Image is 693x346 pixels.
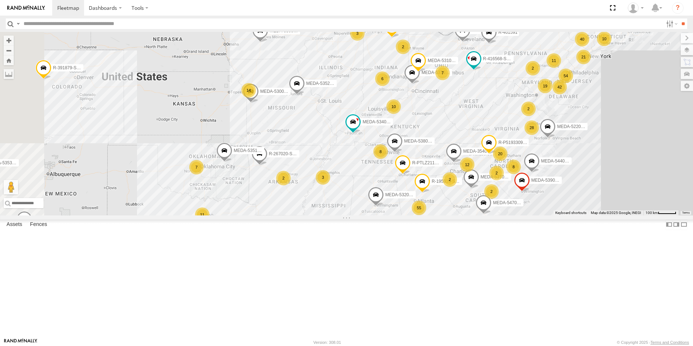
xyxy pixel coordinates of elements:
div: 20 [493,147,507,161]
span: R-416568-Swing [483,56,515,61]
span: MEDA-354026-Roll [463,149,501,154]
span: MEDA-531018-Roll [428,58,465,63]
div: 10 [386,99,401,114]
div: 2 [521,102,536,116]
div: 55 [412,201,426,215]
div: 7 [435,66,450,80]
button: Zoom Home [4,55,14,65]
span: MEDA-535101-Roll [234,148,271,153]
span: R-401591 [498,30,518,35]
span: MEDA-544001-Roll [541,158,578,164]
button: Zoom out [4,45,14,55]
div: Version: 308.01 [314,340,341,345]
span: R-267020-Swing [269,151,301,156]
span: MEDA-534027-Roll [362,119,400,124]
span: R-P5193309-Swing [498,140,536,145]
div: 19 [538,79,552,93]
span: R-391879-Swing [53,66,85,71]
div: 28 [524,120,539,135]
span: Map data ©2025 Google, INEGI [591,211,641,215]
i: ? [672,2,684,14]
div: 3 [316,170,330,185]
div: 2 [526,61,540,75]
button: Drag Pegman onto the map to open Street View [4,180,18,194]
span: R-PTLZ211377-Swing [412,160,455,165]
span: MEDA-522005-Roll [557,124,594,129]
a: Visit our Website [4,339,37,346]
label: Dock Summary Table to the Left [665,219,673,230]
div: 40 [575,32,589,46]
div: 2 [443,172,457,187]
a: Terms (opens in new tab) [682,211,690,214]
label: Fences [26,219,51,230]
div: 11 [547,53,561,68]
span: MEDA-539001-Roll [531,178,569,183]
div: 8 [506,160,521,174]
div: 10 [597,32,611,46]
label: Map Settings [681,81,693,91]
div: 21 [576,50,591,64]
div: 2 [276,171,291,185]
span: MEDA-547004-Roll [493,201,530,206]
button: Map Scale: 100 km per 47 pixels [643,210,679,215]
div: 12 [460,157,474,172]
button: Keyboard shortcuts [555,210,586,215]
label: Assets [3,219,26,230]
div: 2 [489,166,504,180]
span: MEDA-538006-Swing [404,139,446,144]
span: MEDA-537004-Swing [481,174,522,180]
span: MEDA-535204-Roll [306,81,344,86]
span: 100 km [646,211,658,215]
label: Search Filter Options [663,18,679,29]
span: MEDA-537025-Roll [422,70,459,75]
div: 2 [484,184,499,199]
div: 6 [375,71,390,86]
div: 8 [373,144,388,159]
div: 14 [241,83,256,98]
img: rand-logo.svg [7,5,45,11]
div: 3 [350,26,365,41]
div: © Copyright 2025 - [617,340,689,345]
label: Hide Summary Table [680,219,688,230]
div: 11 [195,207,209,222]
div: Bob Opletal [625,3,646,13]
label: Search Query [15,18,21,29]
div: 42 [552,80,567,94]
label: Dock Summary Table to the Right [673,219,680,230]
span: R-195915-Swing [432,179,464,184]
div: 2 [396,40,410,54]
span: MEDA-530001-Roll [260,89,298,94]
span: MEDA-532012-R [385,193,418,198]
button: Zoom in [4,36,14,45]
div: 7 [189,160,204,174]
a: Terms and Conditions [651,340,689,345]
label: Measure [4,69,14,79]
div: 54 [559,69,573,83]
